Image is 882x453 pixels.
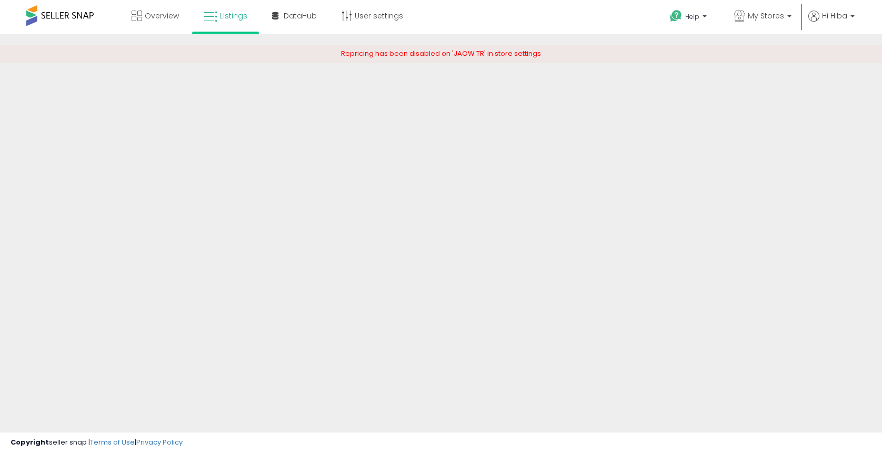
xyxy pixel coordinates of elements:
[136,437,183,447] a: Privacy Policy
[145,11,179,21] span: Overview
[11,437,49,447] strong: Copyright
[822,11,847,21] span: Hi Hiba
[90,437,135,447] a: Terms of Use
[685,12,699,21] span: Help
[669,9,683,23] i: Get Help
[11,438,183,448] div: seller snap | |
[748,11,784,21] span: My Stores
[284,11,317,21] span: DataHub
[808,11,855,34] a: Hi Hiba
[341,48,541,58] span: Repricing has been disabled on 'JAOW TR' in store settings
[220,11,247,21] span: Listings
[661,2,717,34] a: Help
